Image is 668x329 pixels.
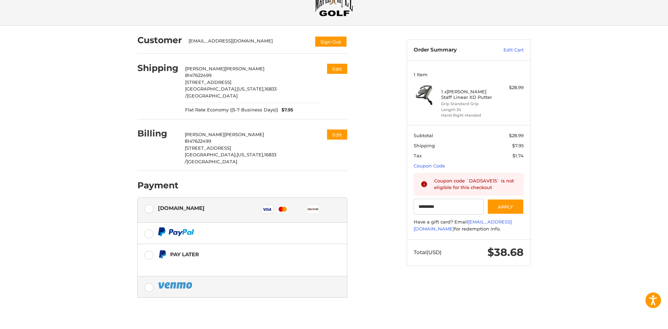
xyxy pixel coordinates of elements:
iframe: PayPal Message 1 [158,262,303,268]
span: [PERSON_NAME] [185,66,225,71]
button: Edit [327,130,347,140]
iframe: Google Customer Reviews [611,310,668,329]
button: Edit [327,64,347,74]
span: [US_STATE], [237,86,264,92]
span: [PERSON_NAME] [224,132,264,137]
span: [GEOGRAPHIC_DATA] [187,93,238,99]
span: $28.99 [509,133,524,138]
span: $7.95 [278,107,293,113]
img: PayPal icon [158,281,193,290]
div: [DOMAIN_NAME] [158,202,205,214]
a: Edit Cart [488,47,524,54]
iframe: PayPal-venmo [137,306,347,326]
span: $1.74 [512,153,524,158]
span: Shipping [414,143,435,148]
h2: Shipping [137,63,178,73]
span: [STREET_ADDRESS] [185,79,231,85]
div: Pay Later [170,249,303,260]
span: 16833 / [185,152,276,164]
span: Subtotal [414,133,433,138]
img: Pay Later icon [158,250,167,259]
span: Flat Rate Economy ((5-7 Business Days)) [185,107,278,113]
span: 16833 / [185,86,277,99]
span: [PERSON_NAME] [185,132,224,137]
li: Grip Standard Grip [441,101,494,107]
h2: Payment [137,180,178,191]
div: Have a gift card? Email for redemption info. [414,219,524,232]
span: 8147622499 [185,138,211,144]
span: [GEOGRAPHIC_DATA] [186,159,237,164]
div: [EMAIL_ADDRESS][DOMAIN_NAME] [189,38,308,47]
div: Coupon code `DADSAVE15` is not eligible for this checkout [434,178,517,191]
span: [GEOGRAPHIC_DATA], [185,152,237,157]
span: Total (USD) [414,249,442,256]
span: [US_STATE], [237,152,264,157]
span: [PERSON_NAME] [225,66,264,71]
h3: Order Summary [414,47,488,54]
h3: 1 Item [414,72,524,77]
span: Tax [414,153,422,158]
a: Coupon Code [414,163,445,169]
button: Apply [487,199,524,214]
span: 8147622499 [185,72,212,78]
a: [EMAIL_ADDRESS][DOMAIN_NAME] [414,219,512,232]
span: [GEOGRAPHIC_DATA], [185,86,237,92]
h2: Customer [137,35,182,46]
img: PayPal icon [158,227,194,236]
input: Gift Certificate or Coupon Code [414,199,484,214]
h2: Billing [137,128,178,139]
li: Hand Right-Handed [441,112,494,118]
li: Length 34 [441,107,494,113]
div: $28.99 [496,84,524,91]
button: Sign Out [315,36,347,47]
h4: 1 x [PERSON_NAME] Staff Linear XD Putter [441,89,494,100]
span: $38.68 [487,246,524,259]
span: $7.95 [512,143,524,148]
span: [STREET_ADDRESS] [185,145,231,151]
